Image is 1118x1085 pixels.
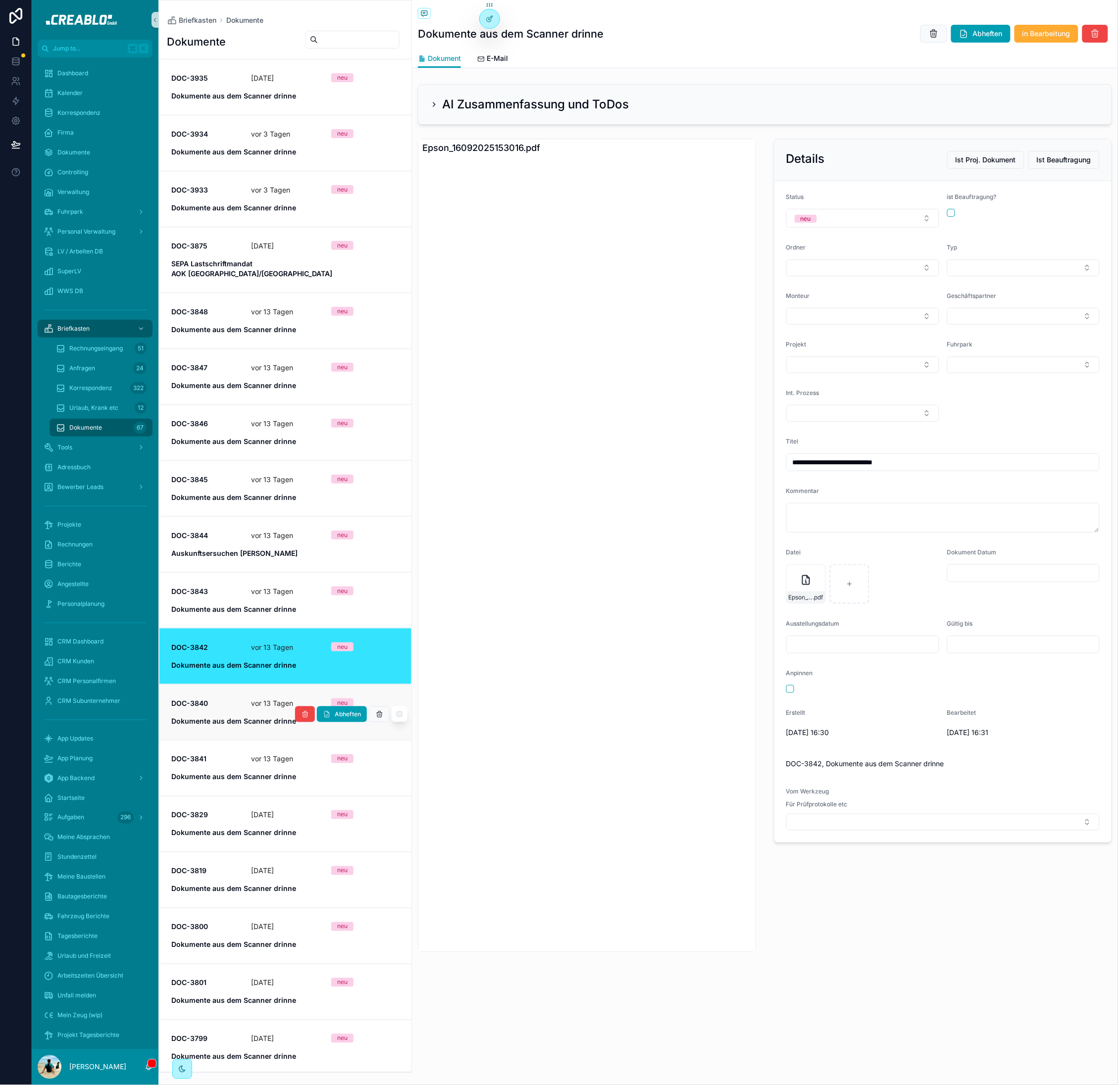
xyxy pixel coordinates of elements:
[252,978,274,988] p: [DATE]
[57,188,89,196] span: Verwaltung
[226,15,263,25] a: Dokumente
[171,773,296,781] strong: Dokumente aus dem Scanner drinne
[337,866,348,875] div: neu
[57,913,109,921] span: Fahrzeug Berichte
[57,754,93,762] span: App Planung
[973,29,1003,39] span: Abheften
[337,185,348,194] div: neu
[69,1062,126,1072] p: [PERSON_NAME]
[418,157,756,952] iframe: pdf-iframe
[159,516,411,572] a: DOC-3844vor 13 TagenneuAuskunftsersuchen [PERSON_NAME]
[947,728,1100,738] span: [DATE] 16:31
[252,363,294,373] p: vor 13 Tagen
[171,203,296,212] strong: Dokumente aus dem Scanner drinne
[171,259,332,278] strong: SEPA Lastschriftmandat AOK [GEOGRAPHIC_DATA]/[GEOGRAPHIC_DATA]
[38,829,152,846] a: Meine Absprachen
[252,922,274,932] p: [DATE]
[1022,29,1070,39] span: in Bearbeitung
[57,521,81,529] span: Projekte
[38,595,152,613] a: Personalplanung
[786,788,829,795] span: Vom Werkzeug
[167,35,226,49] h1: Dokumente
[786,728,939,738] span: [DATE] 16:30
[252,73,274,83] p: [DATE]
[1015,25,1078,43] button: in Bearbeitung
[418,49,461,68] a: Dokument
[252,642,294,652] p: vor 13 Tagen
[38,809,152,827] a: Aufgaben296
[159,404,411,460] a: DOC-3846vor 13 TagenneuDokumente aus dem Scanner drinne
[171,307,208,316] strong: DOC-3848
[171,643,208,651] strong: DOC-3842
[57,952,111,960] span: Urlaub und Freizeit
[337,73,348,82] div: neu
[57,247,103,255] span: LV / Arbeiten DB
[38,536,152,553] a: Rechnungen
[57,794,85,802] span: Startseite
[159,964,411,1020] a: DOC-3801[DATE]neuDokumente aus dem Scanner drinne
[947,341,973,348] span: Fuhrpark
[38,1027,152,1044] a: Projekt Tagesberichte
[252,531,294,541] p: vor 13 Tagen
[38,769,152,787] a: App Backend
[786,669,813,677] span: Anpinnen
[179,15,216,25] span: Briefkasten
[171,829,296,837] strong: Dokumente aus dem Scanner drinne
[134,422,147,434] div: 67
[57,834,110,841] span: Meine Absprachen
[57,774,95,782] span: App Backend
[38,320,152,338] a: Briefkasten
[786,759,1100,769] span: DOC-3842, Dokumente aus dem Scanner drinne
[947,193,997,200] span: ist Beauftragung?
[252,698,294,708] p: vor 13 Tagen
[252,241,274,251] p: [DATE]
[159,293,411,348] a: DOC-3848vor 13 TagenneuDokumente aus dem Scanner drinne
[57,735,93,742] span: App Updates
[159,227,411,293] a: DOC-3875[DATE]neuSEPA Lastschriftmandat AOK [GEOGRAPHIC_DATA]/[GEOGRAPHIC_DATA]
[786,209,939,228] button: Select Button
[159,1020,411,1076] a: DOC-3799[DATE]neuDokumente aus dem Scanner drinne
[159,628,411,684] a: DOC-3842vor 13 TagenneuDokumente aus dem Scanner drinne
[57,933,98,940] span: Tagesberichte
[171,1052,296,1061] strong: Dokumente aus dem Scanner drinne
[171,186,208,194] strong: DOC-3933
[69,404,118,412] span: Urlaub, Krank etc
[38,652,152,670] a: CRM Kunden
[167,15,216,25] a: Briefkasten
[252,419,294,429] p: vor 13 Tagen
[171,325,296,334] strong: Dokumente aus dem Scanner drinne
[50,399,152,417] a: Urlaub, Krank etc12
[32,57,158,1049] div: scrollable content
[786,259,939,276] button: Select Button
[38,692,152,710] a: CRM Subunternehmer
[57,89,83,97] span: Kalender
[947,709,976,716] span: Bearbeitet
[38,1007,152,1025] a: Mein Zeug (wip)
[38,730,152,747] a: App Updates
[38,947,152,965] a: Urlaub und Freizeit
[39,12,151,28] img: App logo
[38,848,152,866] a: Stundenzettel
[947,356,1100,373] button: Select Button
[171,242,207,250] strong: DOC-3875
[135,402,147,414] div: 12
[140,45,148,52] span: K
[38,967,152,985] a: Arbeitszeiten Übersicht
[38,908,152,926] a: Fahrzeug Berichte
[38,888,152,906] a: Bautagesberichte
[786,620,840,627] span: Ausstellungsdatum
[130,382,147,394] div: 322
[171,130,208,138] strong: DOC-3934
[159,796,411,852] a: DOC-3829[DATE]neuDokumente aus dem Scanner drinne
[57,208,83,216] span: Fuhrpark
[252,129,291,139] p: vor 3 Tagen
[252,866,274,876] p: [DATE]
[786,405,939,422] button: Select Button
[337,810,348,819] div: neu
[159,908,411,964] a: DOC-3800[DATE]neuDokumente aus dem Scanner drinne
[171,717,296,725] strong: Dokumente aus dem Scanner drinne
[171,475,208,484] strong: DOC-3845
[50,359,152,377] a: Anfragen24
[171,811,208,819] strong: DOC-3829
